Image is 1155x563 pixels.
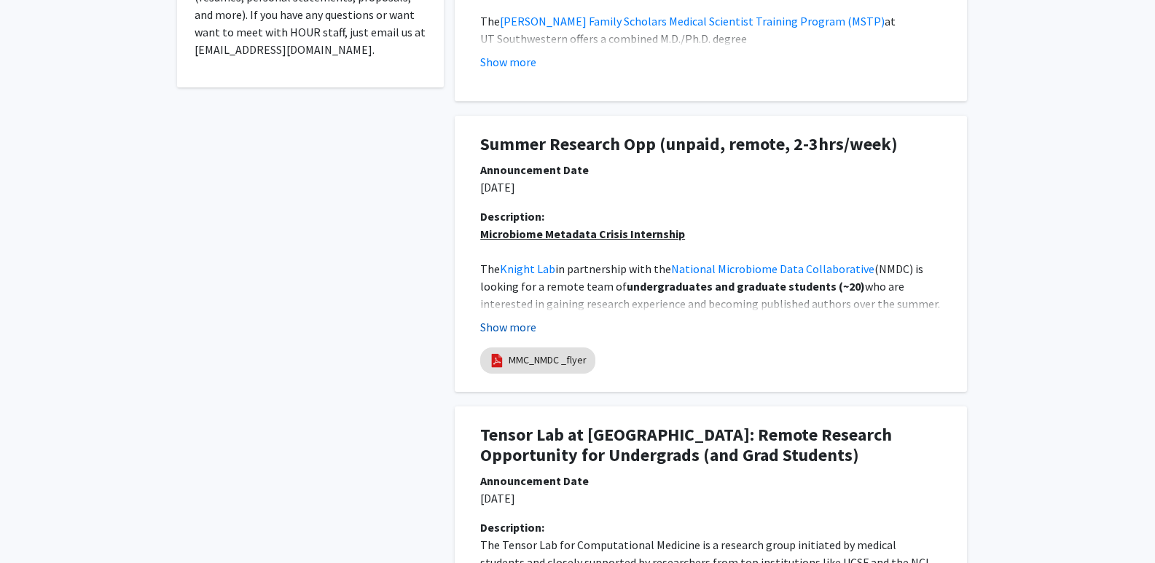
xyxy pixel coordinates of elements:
[480,519,941,536] div: Description:
[480,208,941,225] div: Description:
[480,178,941,196] p: [DATE]
[480,489,941,507] p: [DATE]
[480,227,685,241] u: Microbiome Metadata Crisis Internship
[480,161,941,178] div: Announcement Date
[509,353,587,368] a: MMC_NMDC _flyer
[480,472,941,489] div: Announcement Date
[500,14,885,28] a: [PERSON_NAME] Family Scholars Medical Scientist Training Program (MSTP)
[500,261,555,276] a: Knight Lab
[627,279,865,294] strong: undergraduates and graduate students (~20)
[480,261,925,294] span: (NMDC) is looking for a remote team of
[555,261,671,276] span: in partnership with the
[480,53,536,71] button: Show more
[480,14,898,63] span: at UT Southwestern offers a combined M.D./Ph.D. degree from
[671,261,874,276] a: National Microbiome Data Collaborative
[480,279,942,328] span: who are interested in gaining research experience and becoming published authors over the summer....
[480,261,500,276] span: The
[480,14,500,28] span: The
[480,318,536,336] button: Show more
[480,260,941,382] p: [GEOGRAPHIC_DATA][US_STATE]
[480,134,941,155] h1: Summer Research Opp (unpaid, remote, 2-3hrs/week)
[480,425,941,467] h1: Tensor Lab at [GEOGRAPHIC_DATA]: Remote Research Opportunity for Undergrads (and Grad Students)
[11,497,62,552] iframe: Chat
[489,353,505,369] img: pdf_icon.png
